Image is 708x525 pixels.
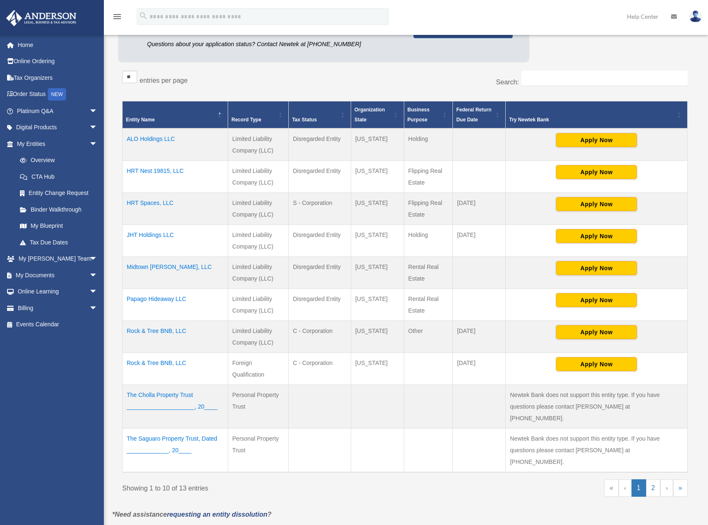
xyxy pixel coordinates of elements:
[604,479,619,497] a: First
[556,325,637,339] button: Apply Now
[456,107,492,123] span: Federal Return Due Date
[619,479,632,497] a: Previous
[147,39,401,49] p: Questions about your application status? Contact Newtek at [PHONE_NUMBER]
[556,197,637,211] button: Apply Now
[404,101,453,129] th: Business Purpose: Activate to sort
[12,168,106,185] a: CTA Hub
[351,289,404,321] td: [US_STATE]
[228,193,289,225] td: Limited Liability Company (LLC)
[453,101,506,129] th: Federal Return Due Date: Activate to sort
[112,511,271,518] em: *Need assistance ?
[404,161,453,193] td: Flipping Real Estate
[6,316,110,333] a: Events Calendar
[288,353,351,385] td: C - Corporation
[228,429,289,473] td: Personal Property Trust
[556,133,637,147] button: Apply Now
[646,479,661,497] a: 2
[123,321,228,353] td: Rock & Tree BNB, LLC
[123,289,228,321] td: Papago Hideaway LLC
[351,321,404,353] td: [US_STATE]
[351,225,404,257] td: [US_STATE]
[89,300,106,317] span: arrow_drop_down
[496,79,519,86] label: Search:
[689,10,702,22] img: User Pic
[12,185,106,202] a: Entity Change Request
[288,161,351,193] td: Disregarded Entity
[506,101,688,129] th: Try Newtek Bank : Activate to sort
[404,289,453,321] td: Rental Real Estate
[288,225,351,257] td: Disregarded Entity
[506,385,688,429] td: Newtek Bank does not support this entity type. If you have questions please contact [PERSON_NAME]...
[123,385,228,429] td: The Cholla Property Trust _____________________, 20____
[6,37,110,53] a: Home
[123,225,228,257] td: JHT Holdings LLC
[123,353,228,385] td: Rock & Tree BNB, LLC
[12,201,106,218] a: Binder Walkthrough
[288,321,351,353] td: C - Corporation
[288,193,351,225] td: S - Corporation
[228,385,289,429] td: Personal Property Trust
[354,107,385,123] span: Organization State
[228,321,289,353] td: Limited Liability Company (LLC)
[48,88,66,101] div: NEW
[556,293,637,307] button: Apply Now
[6,267,110,283] a: My Documentsarrow_drop_down
[6,69,110,86] a: Tax Organizers
[6,103,110,119] a: Platinum Q&Aarrow_drop_down
[6,136,106,152] a: My Entitiesarrow_drop_down
[453,321,506,353] td: [DATE]
[112,15,122,22] a: menu
[123,257,228,289] td: Midtown [PERSON_NAME], LLC
[660,479,673,497] a: Next
[673,479,688,497] a: Last
[408,107,430,123] span: Business Purpose
[123,193,228,225] td: HRT Spaces, LLC
[6,251,110,267] a: My [PERSON_NAME] Teamarrow_drop_down
[292,117,317,123] span: Tax Status
[453,225,506,257] td: [DATE]
[351,257,404,289] td: [US_STATE]
[509,115,675,125] div: Try Newtek Bank
[228,353,289,385] td: Foreign Qualification
[351,353,404,385] td: [US_STATE]
[228,101,289,129] th: Record Type: Activate to sort
[6,53,110,70] a: Online Ordering
[228,161,289,193] td: Limited Liability Company (LLC)
[351,101,404,129] th: Organization State: Activate to sort
[228,289,289,321] td: Limited Liability Company (LLC)
[404,257,453,289] td: Rental Real Estate
[231,117,261,123] span: Record Type
[228,128,289,161] td: Limited Liability Company (LLC)
[6,283,110,300] a: Online Learningarrow_drop_down
[404,193,453,225] td: Flipping Real Estate
[404,321,453,353] td: Other
[123,429,228,473] td: The Saguaro Property Trust, Dated _____________, 20____
[12,218,106,234] a: My Blueprint
[556,229,637,243] button: Apply Now
[4,10,79,26] img: Anderson Advisors Platinum Portal
[126,117,155,123] span: Entity Name
[89,267,106,284] span: arrow_drop_down
[123,101,228,129] th: Entity Name: Activate to invert sorting
[112,12,122,22] i: menu
[123,161,228,193] td: HRT Nest 19815, LLC
[6,86,110,103] a: Order StatusNEW
[123,128,228,161] td: ALO Holdings LLC
[89,283,106,301] span: arrow_drop_down
[140,77,188,84] label: entries per page
[404,128,453,161] td: Holding
[556,357,637,371] button: Apply Now
[12,234,106,251] a: Tax Due Dates
[122,479,399,494] div: Showing 1 to 10 of 13 entries
[351,128,404,161] td: [US_STATE]
[167,511,268,518] a: requesting an entity dissolution
[556,165,637,179] button: Apply Now
[139,11,148,20] i: search
[288,128,351,161] td: Disregarded Entity
[89,136,106,153] span: arrow_drop_down
[453,193,506,225] td: [DATE]
[228,225,289,257] td: Limited Liability Company (LLC)
[89,119,106,136] span: arrow_drop_down
[89,103,106,120] span: arrow_drop_down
